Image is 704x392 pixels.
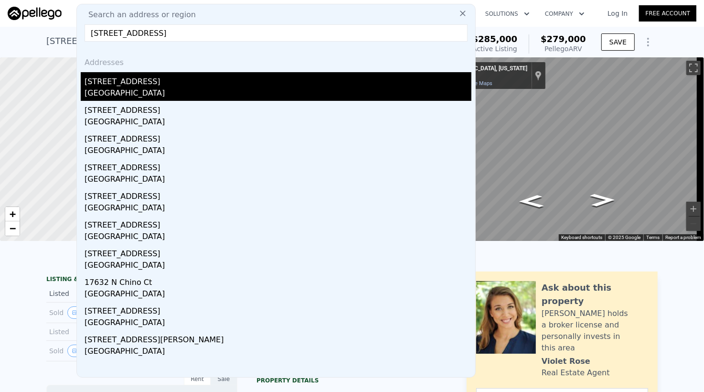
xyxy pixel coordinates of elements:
button: SAVE [601,33,635,51]
div: [GEOGRAPHIC_DATA] [85,202,471,216]
input: Enter an address, city, region, neighborhood or zip code [85,24,468,42]
span: Search an address or region [81,9,196,21]
div: Property details [256,377,448,384]
button: Zoom out [686,217,701,231]
div: Street View [437,57,704,241]
button: Solutions [478,5,537,22]
div: [PERSON_NAME] holds a broker license and personally invests in this area [542,308,648,354]
div: [GEOGRAPHIC_DATA] [85,346,471,359]
div: [STREET_ADDRESS] [85,244,471,260]
div: Addresses [81,49,471,72]
span: − [10,222,16,234]
div: Listed [49,327,134,337]
div: Pellego ARV [541,44,586,54]
span: © 2025 Google [608,235,640,240]
div: Sold [49,345,134,357]
div: [GEOGRAPHIC_DATA] [85,317,471,330]
button: Toggle fullscreen view [686,61,701,75]
div: [STREET_ADDRESS] [85,130,471,145]
button: Show Options [639,33,658,52]
div: Sold [49,306,134,319]
path: Go North [508,192,554,211]
div: [GEOGRAPHIC_DATA] [85,116,471,130]
div: LISTING & SALE HISTORY [46,275,237,285]
a: Show location on map [535,70,542,81]
div: Real Estate Agent [542,367,610,379]
div: [GEOGRAPHIC_DATA] [85,174,471,187]
button: View historical data [67,306,91,319]
a: Free Account [639,5,696,22]
button: View historical data [67,345,87,357]
div: 17632 N Chino Ct [85,273,471,288]
div: [GEOGRAPHIC_DATA], [US_STATE] [441,65,527,73]
div: [GEOGRAPHIC_DATA] [85,231,471,244]
span: $285,000 [472,34,518,44]
div: [STREET_ADDRESS][PERSON_NAME] [85,330,471,346]
div: Violet Rose [542,356,590,367]
span: Active Listing [472,45,517,53]
button: Keyboard shortcuts [561,234,602,241]
div: [GEOGRAPHIC_DATA] [85,145,471,158]
button: Company [537,5,592,22]
a: Zoom in [5,207,20,221]
div: [STREET_ADDRESS] [85,72,471,87]
div: Listed [49,289,134,298]
div: [STREET_ADDRESS] , [GEOGRAPHIC_DATA][PERSON_NAME] , FL 34997 [46,34,344,48]
div: [STREET_ADDRESS] [85,158,471,174]
img: Pellego [8,7,62,20]
button: Zoom in [686,202,701,216]
div: [STREET_ADDRESS] [85,101,471,116]
span: + [10,208,16,220]
div: [STREET_ADDRESS] [85,216,471,231]
span: $279,000 [541,34,586,44]
div: Ask about this property [542,281,648,308]
a: Log In [596,9,639,18]
div: Sale [211,373,237,385]
a: Terms (opens in new tab) [646,235,660,240]
div: [GEOGRAPHIC_DATA] [85,288,471,302]
div: [GEOGRAPHIC_DATA] [85,87,471,101]
a: Zoom out [5,221,20,236]
a: Report a problem [665,235,701,240]
div: Rent [184,373,211,385]
div: Map [437,57,704,241]
div: [GEOGRAPHIC_DATA] [85,260,471,273]
div: [STREET_ADDRESS] [85,187,471,202]
div: [STREET_ADDRESS] [85,302,471,317]
path: Go South [580,191,626,210]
